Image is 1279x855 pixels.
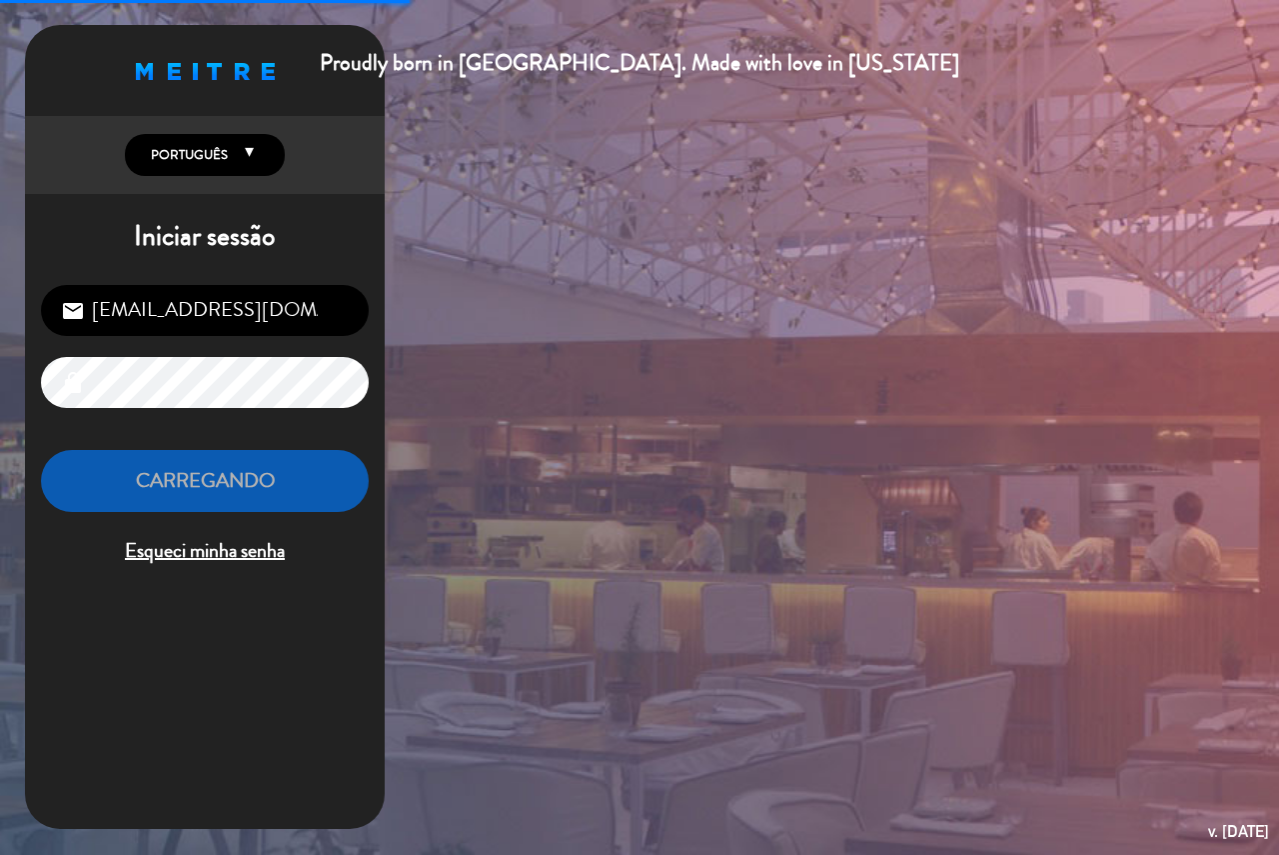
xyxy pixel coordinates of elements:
i: lock [61,371,85,395]
h1: Iniciar sessão [25,220,385,254]
div: v. [DATE] [1208,818,1269,845]
span: Esqueci minha senha [41,535,369,568]
input: Correio eletrônico [41,285,369,336]
button: Carregando [41,450,369,513]
span: Português [146,145,228,165]
i: email [61,299,85,323]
